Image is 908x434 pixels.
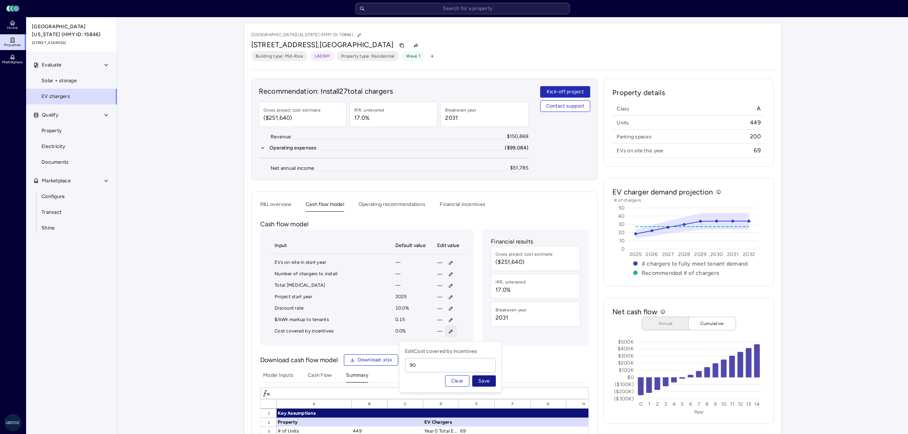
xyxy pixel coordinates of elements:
[277,418,352,426] div: Property
[26,57,118,73] button: Evaluate
[26,189,117,204] a: Configure
[277,409,352,418] div: Key Assumptions
[721,401,727,407] text: 10
[495,399,531,409] div: F
[730,401,735,407] text: 11
[750,133,761,140] span: 200
[259,86,529,96] h2: Recommendation: Install 27 total chargers
[495,314,527,322] span: 2031
[26,204,117,220] a: Transact
[664,401,667,407] text: 3
[269,326,390,337] td: Cost covered by incentives
[750,119,761,127] span: 449
[256,53,303,60] span: Building type: Mid-Rise
[694,409,704,415] text: Year
[546,102,584,110] span: Contact support
[41,193,65,201] span: Configure
[727,251,739,257] text: 2031
[41,143,65,151] span: Electricity
[308,371,332,383] button: Cash Flow
[495,286,525,294] span: 17.0%
[618,360,634,366] text: $200K
[41,127,61,135] span: Property
[263,371,293,383] button: Model Inputs
[354,114,384,122] span: 17.0%
[269,257,390,268] td: EVs on-site in start year
[694,320,730,327] span: Cumulative
[672,401,676,407] text: 4
[260,220,589,229] p: Cash flow model
[251,40,320,49] span: [STREET_ADDRESS],
[269,237,390,254] th: Input
[619,367,634,373] text: $100K
[405,347,478,355] span: Edit Cost covered by incentives
[269,280,390,291] td: Total [MEDICAL_DATA]
[710,251,723,257] text: 2030
[622,246,625,252] text: 0
[695,251,707,257] text: 2029
[269,303,390,314] td: Discount rate
[261,409,277,418] div: 1
[618,339,634,345] text: $500K
[437,293,442,301] span: —
[495,251,553,258] div: Gross project cost estimate
[390,268,431,280] td: —
[352,399,388,409] div: B
[754,401,760,407] text: 14
[41,93,70,100] span: EV chargers
[271,164,314,172] div: Net annual income
[355,3,570,14] input: Search for a property
[437,305,442,312] span: —
[614,198,641,203] text: # of chargers
[41,158,69,166] span: Documents
[678,251,691,257] text: 2028
[619,238,625,244] text: 10
[639,401,642,407] text: 0
[440,201,485,212] button: Financial incentives
[271,133,291,141] div: Revenue
[41,208,61,216] span: Transact
[358,356,393,364] span: Download .xlsx
[260,201,291,212] button: P&L overview
[437,270,442,278] span: —
[618,213,625,219] text: 40
[32,23,112,39] span: [GEOGRAPHIC_DATA][US_STATE] (HMY ID: 15846)
[26,154,117,170] a: Documents
[32,40,112,46] span: [STREET_ADDRESS]
[754,147,761,154] span: 69
[406,53,421,60] span: Wave 1
[617,147,663,154] span: EVs on site this year
[618,353,634,359] text: $300K
[259,144,529,152] button: Operating expenses($99,084)
[612,307,657,317] h2: Net cash flow
[628,374,634,380] text: $0
[612,88,765,103] h2: Property details
[618,205,625,211] text: 50
[681,401,684,407] text: 5
[26,139,117,154] a: Electricity
[472,375,496,387] button: Save
[42,111,58,119] span: Qualify
[260,355,338,365] p: Download cash flow model
[26,107,118,123] button: Qualify
[390,291,431,303] td: 2025
[642,260,747,267] text: # chargers to fully meet tenant demand
[757,105,761,113] span: A
[614,396,634,402] text: ($300K)
[354,107,384,114] div: IRR, unlevered
[445,375,469,387] button: Clear
[390,326,431,337] td: 0.0%
[445,114,476,122] span: 2031
[491,237,580,246] p: Financial results
[714,401,717,407] text: 9
[277,399,352,409] div: A
[337,51,399,61] button: Property type: Residential
[618,230,625,236] text: 20
[263,114,321,122] span: ($251,640)
[315,53,330,60] span: LADWP
[26,73,117,89] a: Solar + storage
[646,251,658,257] text: 2026
[269,291,390,303] td: Project start year
[618,221,625,227] text: 30
[648,320,684,327] span: Annual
